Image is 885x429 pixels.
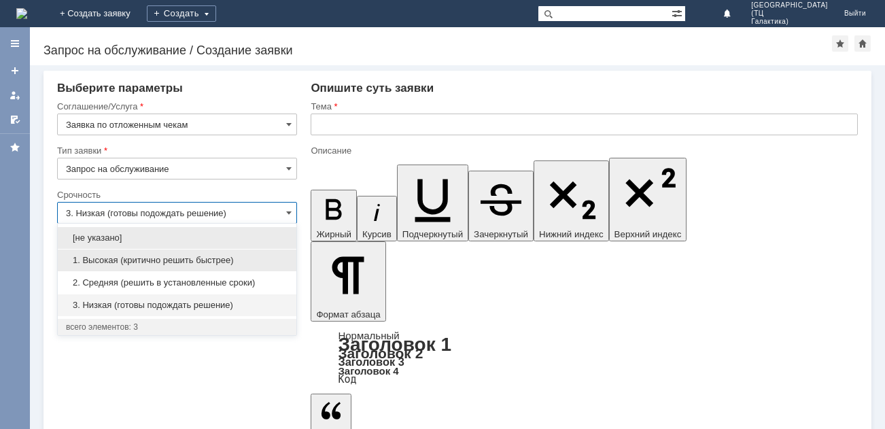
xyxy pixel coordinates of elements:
[66,255,288,266] span: 1. Высокая (критично решить быстрее)
[66,300,288,311] span: 3. Низкая (готовы подождать решение)
[338,373,356,385] a: Код
[16,8,27,19] img: logo
[751,10,828,18] span: (ТЦ
[338,334,451,355] a: Заголовок 1
[4,109,26,131] a: Мои согласования
[311,190,357,241] button: Жирный
[338,365,398,377] a: Заголовок 4
[66,277,288,288] span: 2. Средняя (решить в установленные сроки)
[672,6,685,19] span: Расширенный поиск
[57,146,294,155] div: Тип заявки
[316,229,351,239] span: Жирный
[751,1,828,10] span: [GEOGRAPHIC_DATA]
[57,82,183,95] span: Выберите параметры
[311,331,858,384] div: Формат абзаца
[57,190,294,199] div: Срочность
[751,18,828,26] span: Галактика)
[854,35,871,52] div: Сделать домашней страницей
[147,5,216,22] div: Создать
[311,241,385,322] button: Формат абзаца
[338,345,423,361] a: Заголовок 2
[534,160,609,241] button: Нижний индекс
[402,229,463,239] span: Подчеркнутый
[4,84,26,106] a: Мои заявки
[338,330,399,341] a: Нормальный
[316,309,380,320] span: Формат абзаца
[357,196,397,241] button: Курсив
[66,233,288,243] span: [не указано]
[66,322,288,332] div: всего элементов: 3
[311,82,434,95] span: Опишите суть заявки
[614,229,682,239] span: Верхний индекс
[468,171,534,241] button: Зачеркнутый
[832,35,848,52] div: Добавить в избранное
[539,229,604,239] span: Нижний индекс
[474,229,528,239] span: Зачеркнутый
[57,102,294,111] div: Соглашение/Услуга
[44,44,832,57] div: Запрос на обслуживание / Создание заявки
[362,229,392,239] span: Курсив
[609,158,687,241] button: Верхний индекс
[311,102,855,111] div: Тема
[4,60,26,82] a: Создать заявку
[397,165,468,241] button: Подчеркнутый
[311,146,855,155] div: Описание
[338,356,404,368] a: Заголовок 3
[16,8,27,19] a: Перейти на домашнюю страницу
